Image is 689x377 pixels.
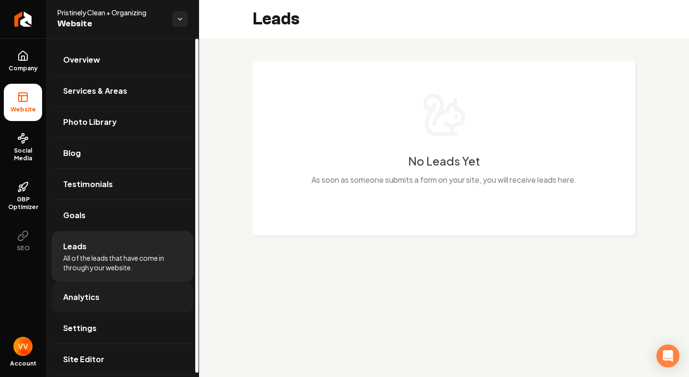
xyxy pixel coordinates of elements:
[52,200,193,231] a: Goals
[52,76,193,106] a: Services & Areas
[13,244,33,252] span: SEO
[63,85,127,97] span: Services & Areas
[63,241,87,252] span: Leads
[52,313,193,344] a: Settings
[408,153,480,168] h3: No Leads Yet
[13,337,33,356] img: Vasti Van Den Bergh
[63,210,86,221] span: Goals
[52,107,193,137] a: Photo Library
[10,360,36,367] span: Account
[4,222,42,260] button: SEO
[52,169,193,200] a: Testimonials
[63,147,81,159] span: Blog
[4,43,42,80] a: Company
[52,282,193,312] a: Analytics
[4,196,42,211] span: GBP Optimizer
[52,44,193,75] a: Overview
[57,17,165,31] span: Website
[13,337,33,356] button: Open user button
[4,125,42,170] a: Social Media
[253,10,300,29] h2: Leads
[5,65,42,72] span: Company
[14,11,32,27] img: Rebolt Logo
[57,8,165,17] span: Pristinely Clean + Organizing
[63,116,117,128] span: Photo Library
[7,106,40,113] span: Website
[63,291,100,303] span: Analytics
[63,354,104,365] span: Site Editor
[4,174,42,219] a: GBP Optimizer
[63,54,100,66] span: Overview
[52,344,193,375] a: Site Editor
[311,174,577,186] p: As soon as someone submits a form on your site, you will receive leads here.
[4,147,42,162] span: Social Media
[63,322,97,334] span: Settings
[656,344,679,367] div: Open Intercom Messenger
[52,138,193,168] a: Blog
[63,253,182,272] span: All of the leads that have come in through your website.
[63,178,113,190] span: Testimonials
